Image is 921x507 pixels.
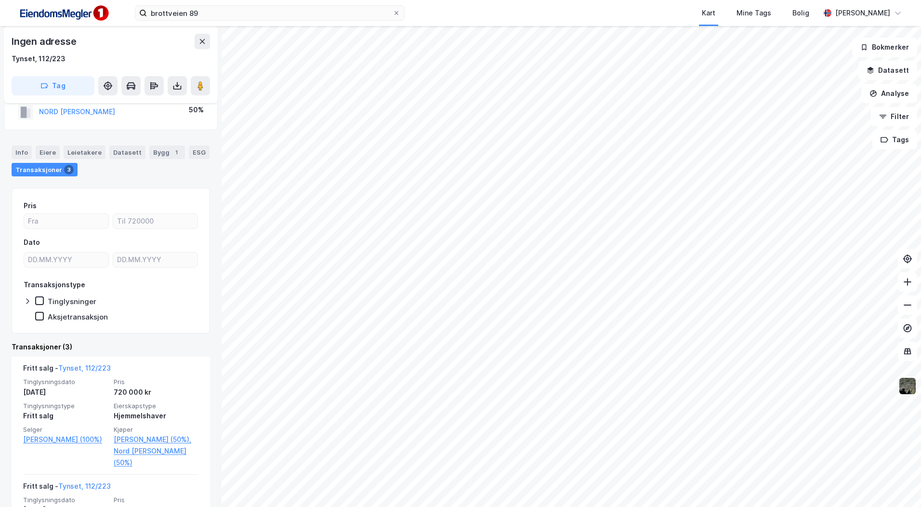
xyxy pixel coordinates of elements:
div: Dato [24,237,40,248]
button: Tags [872,130,917,149]
div: 720 000 kr [114,387,198,398]
div: Tinglysninger [48,297,96,306]
div: Transaksjoner (3) [12,341,210,353]
a: Tynset, 112/223 [58,364,111,372]
div: Transaksjonstype [24,279,85,291]
button: Bokmerker [852,38,917,57]
span: Kjøper [114,426,198,434]
span: Tinglysningsdato [23,378,108,386]
div: ESG [189,146,210,159]
div: Mine Tags [737,7,771,19]
div: Bolig [792,7,809,19]
div: Bygg [149,146,185,159]
button: Analyse [861,84,917,103]
div: 50% [189,104,204,116]
span: Pris [114,378,198,386]
img: F4PB6Px+NJ5v8B7XTbfpPpyloAAAAASUVORK5CYII= [15,2,112,24]
span: Tinglysningsdato [23,496,108,504]
button: Filter [871,107,917,126]
input: Fra [24,214,108,228]
span: Selger [23,426,108,434]
div: Datasett [109,146,145,159]
input: DD.MM.YYYY [113,253,197,267]
input: Søk på adresse, matrikkel, gårdeiere, leietakere eller personer [147,6,393,20]
div: Aksjetransaksjon [48,312,108,321]
div: [DATE] [23,387,108,398]
div: 3 [64,165,74,174]
div: Fritt salg - [23,362,111,378]
img: 9k= [898,377,917,395]
span: Eierskapstype [114,402,198,410]
input: Til 720000 [113,214,197,228]
button: Datasett [858,61,917,80]
div: 1 [171,147,181,157]
div: Fritt salg - [23,480,111,496]
span: Tinglysningstype [23,402,108,410]
iframe: Chat Widget [873,461,921,507]
a: Nord [PERSON_NAME] (50%) [114,445,198,468]
div: Ingen adresse [12,34,78,49]
div: Transaksjoner [12,163,78,176]
input: DD.MM.YYYY [24,253,108,267]
a: Tynset, 112/223 [58,482,111,490]
a: [PERSON_NAME] (100%) [23,434,108,445]
div: Kart [702,7,715,19]
div: Tynset, 112/223 [12,53,66,65]
div: Info [12,146,32,159]
button: Tag [12,76,94,95]
div: Kontrollprogram for chat [873,461,921,507]
a: [PERSON_NAME] (50%), [114,434,198,445]
div: Pris [24,200,37,212]
div: Leietakere [64,146,105,159]
div: [PERSON_NAME] [835,7,890,19]
div: Fritt salg [23,410,108,422]
span: Pris [114,496,198,504]
div: Hjemmelshaver [114,410,198,422]
div: Eiere [36,146,60,159]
